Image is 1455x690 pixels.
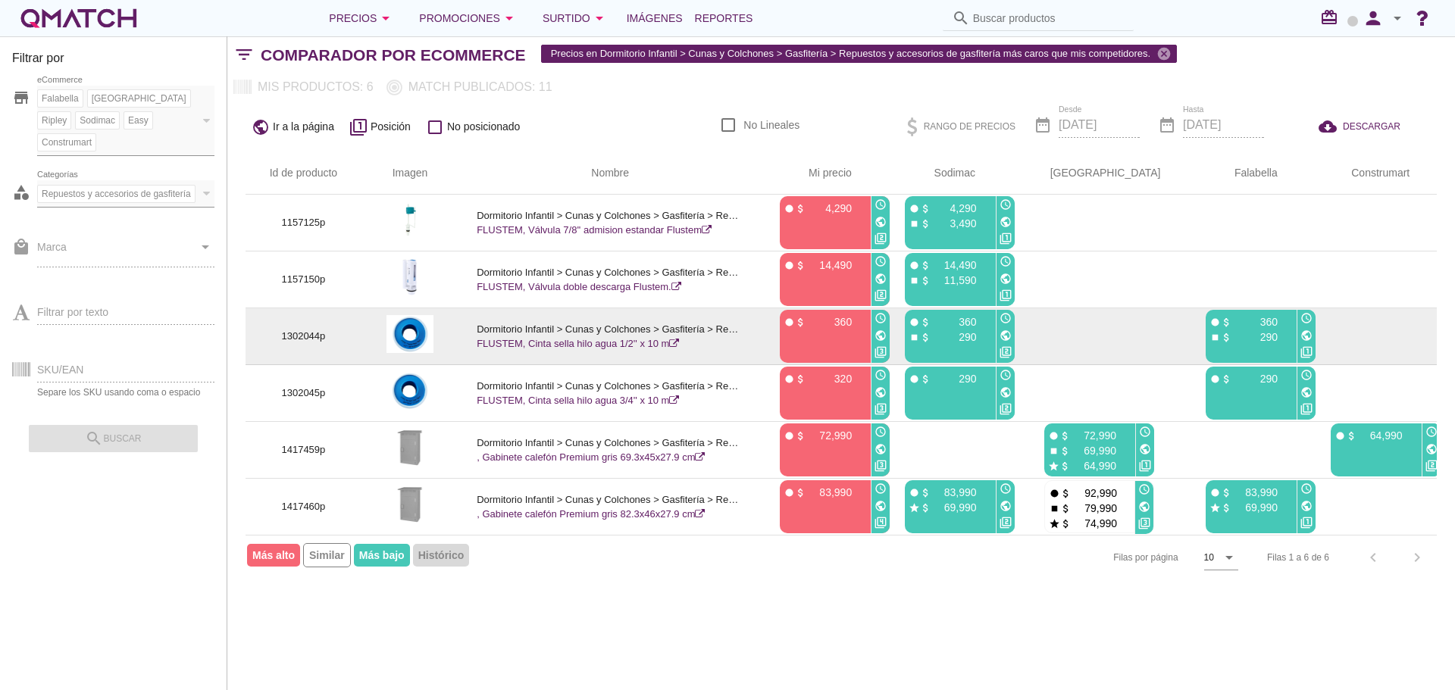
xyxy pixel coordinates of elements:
[264,215,343,230] p: 1157125p
[386,429,434,467] img: 1417459p_15.jpg
[806,371,852,386] p: 320
[909,203,920,214] i: fiber_manual_record
[1320,8,1344,27] i: redeem
[1060,488,1072,499] i: attach_money
[1071,428,1116,443] p: 72,990
[784,373,795,385] i: fiber_manual_record
[1048,461,1059,472] i: star
[875,369,887,381] i: access_time
[124,114,152,127] span: Easy
[784,487,795,498] i: fiber_manual_record
[477,451,705,463] a: , Gabinete calefón Premium gris 69.3x45x27.9 cm
[1358,8,1388,29] i: person
[1060,503,1072,514] i: attach_money
[1335,430,1346,442] i: fiber_manual_record
[1209,373,1221,385] i: fiber_manual_record
[909,275,920,286] i: stop
[909,487,920,498] i: fiber_manual_record
[1059,445,1071,457] i: attach_money
[695,9,753,27] span: Reportes
[931,201,977,216] p: 4,290
[1049,488,1060,499] i: fiber_manual_record
[920,218,931,229] i: attach_money
[1000,517,1012,529] i: filter_2
[1232,314,1278,329] p: 360
[447,119,521,135] span: No posicionado
[386,485,434,523] img: 1417460p_15.jpg
[973,6,1125,30] input: Buscar productos
[909,332,920,343] i: stop
[1072,516,1117,531] p: 74,990
[1139,443,1151,455] i: public
[1138,483,1150,495] i: access_time
[273,119,334,135] span: Ir a la página
[875,403,887,415] i: filter_3
[1343,120,1400,133] span: DESCARGAR
[875,386,887,398] i: public
[1000,403,1012,415] i: filter_2
[1049,503,1060,514] i: stop
[795,317,806,328] i: attach_money
[477,436,743,451] p: Dormitorio Infantil > Cunas y Colchones > Gasfitería > Repuestos y accesorios de gasfitería
[875,482,887,495] i: access_time
[1000,216,1012,228] i: public
[920,373,931,385] i: attach_money
[500,9,518,27] i: arrow_drop_down
[931,371,977,386] p: 290
[1000,255,1012,267] i: access_time
[743,117,799,133] label: No Lineales
[875,346,887,358] i: filter_3
[931,216,977,231] p: 3,490
[875,233,887,245] i: filter_2
[1000,198,1012,211] i: access_time
[1209,487,1221,498] i: fiber_manual_record
[1232,485,1278,500] p: 83,990
[377,9,395,27] i: arrow_drop_down
[1300,312,1313,324] i: access_time
[12,49,214,73] h3: Filtrar por
[413,544,470,567] span: Histórico
[795,430,806,442] i: attach_money
[1138,501,1150,513] i: public
[1000,233,1012,245] i: filter_1
[1300,386,1313,398] i: public
[931,314,977,329] p: 360
[621,3,689,33] a: Imágenes
[952,9,970,27] i: search
[909,502,920,514] i: star
[762,152,886,195] th: Mi precio: Not sorted. Activate to sort ascending.
[88,92,190,105] span: [GEOGRAPHIC_DATA]
[784,203,795,214] i: fiber_manual_record
[784,430,795,442] i: fiber_manual_record
[1357,428,1403,443] p: 64,990
[1156,46,1172,61] i: cancel
[458,152,762,195] th: Nombre: Not sorted.
[1187,152,1312,195] th: Falabella: Not sorted. Activate to sort ascending.
[875,443,887,455] i: public
[76,114,119,127] span: Sodimac
[38,114,70,127] span: Ripley
[1011,152,1187,195] th: Paris: Not sorted. Activate to sort ascending.
[1232,371,1278,386] p: 290
[1221,487,1232,498] i: attach_money
[931,500,977,515] p: 69,990
[1300,500,1313,512] i: public
[1300,517,1313,529] i: filter_1
[1221,502,1232,514] i: attach_money
[246,152,361,195] th: Id de producto: Not sorted.
[354,544,410,567] span: Más bajo
[920,260,931,271] i: attach_money
[909,373,920,385] i: fiber_manual_record
[887,152,1011,195] th: Sodimac: Not sorted. Activate to sort ascending.
[875,500,887,512] i: public
[875,198,887,211] i: access_time
[1425,426,1438,438] i: access_time
[875,289,887,301] i: filter_2
[419,9,518,27] div: Promociones
[1300,329,1313,342] i: public
[875,273,887,285] i: public
[329,9,395,27] div: Precios
[317,3,407,33] button: Precios
[1000,273,1012,285] i: public
[806,314,852,329] p: 360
